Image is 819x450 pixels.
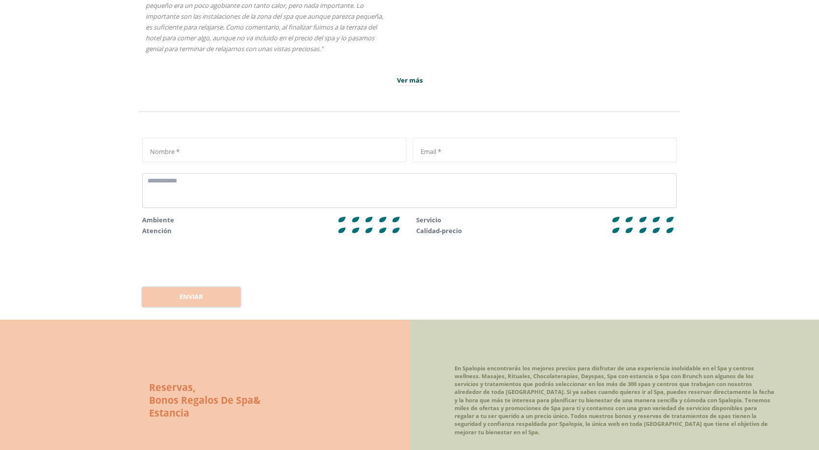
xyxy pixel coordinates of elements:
[149,406,189,420] span: Estancia
[149,381,193,394] span: Reservas
[149,381,261,394] h2: ,
[397,76,423,86] button: Ver más
[149,394,261,407] h2: &
[142,214,174,225] div: Ambiente
[142,242,292,281] iframe: reCAPTCHA
[180,292,203,302] span: Enviar
[142,225,172,236] div: Atención
[149,393,253,407] span: Bonos Regalos De Spa
[416,214,441,225] div: Servicio
[142,287,241,307] button: Enviar
[455,364,774,436] span: En Spalopia encontrarás los mejores precios para disfrutar de una experiencia inolvidable en el S...
[416,225,462,236] div: Calidad-precio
